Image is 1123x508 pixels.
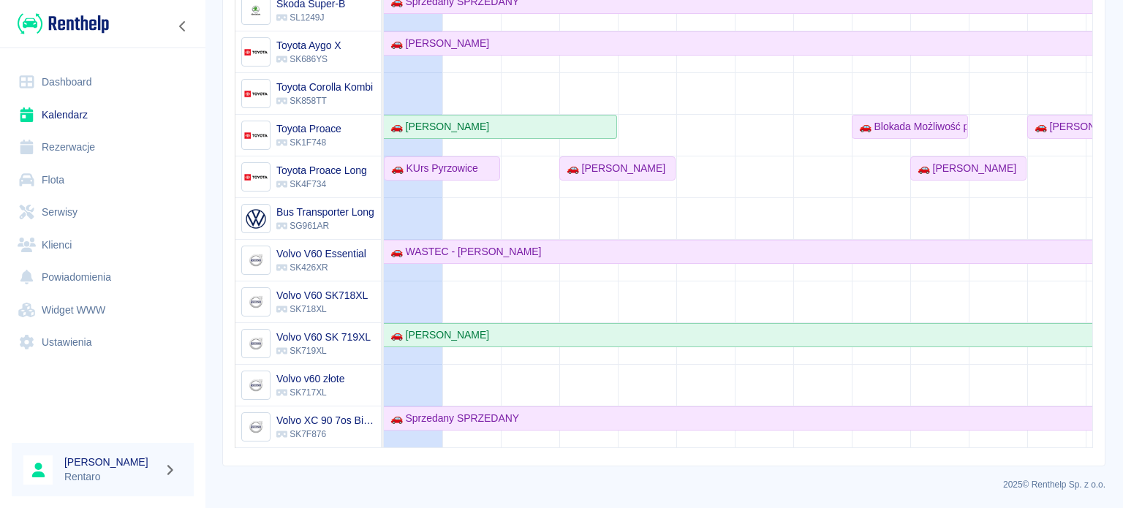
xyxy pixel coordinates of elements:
h6: Toyota Proace [276,121,341,136]
p: 2025 © Renthelp Sp. z o.o. [222,478,1105,491]
p: SK717XL [276,386,344,399]
h6: Volvo V60 SK718XL [276,288,368,303]
p: SK426XR [276,261,366,274]
div: 🚗 [PERSON_NAME] [385,327,489,343]
div: 🚗 [PERSON_NAME] [912,161,1016,176]
h6: Volvo V60 SK 719XL [276,330,371,344]
a: Powiadomienia [12,261,194,294]
img: Image [243,165,268,189]
h6: Toyota Aygo X [276,38,341,53]
img: Image [243,124,268,148]
h6: Volvo XC 90 7os Białe [276,413,375,428]
a: Kalendarz [12,99,194,132]
p: SK4F734 [276,178,367,191]
img: Image [243,82,268,106]
div: 🚗 [PERSON_NAME] [561,161,665,176]
p: SK718XL [276,303,368,316]
h6: Bus Transporter Long [276,205,374,219]
a: Rezerwacje [12,131,194,164]
a: Serwisy [12,196,194,229]
img: Image [243,290,268,314]
p: SK1F748 [276,136,341,149]
h6: Toyota Proace Long [276,163,367,178]
button: Zwiń nawigację [172,17,194,36]
img: Image [243,374,268,398]
p: SK719XL [276,344,371,357]
a: Klienci [12,229,194,262]
img: Image [243,249,268,273]
a: Dashboard [12,66,194,99]
img: Image [243,415,268,439]
div: 🚗 [PERSON_NAME] [385,119,489,134]
h6: [PERSON_NAME] [64,455,158,469]
p: SG961AR [276,219,374,232]
a: Ustawienia [12,326,194,359]
div: 🚗 Blokada Możliwość przedłużenia [853,119,967,134]
a: Flota [12,164,194,197]
img: Image [243,207,268,231]
img: Image [243,40,268,64]
div: 🚗 KUrs Pyrzowice [385,161,478,176]
a: Renthelp logo [12,12,109,36]
p: SL1249J [276,11,345,24]
p: SK7F876 [276,428,375,441]
div: 🚗 Sprzedany SPRZEDANY [385,411,519,426]
p: Rentaro [64,469,158,485]
h6: Volvo v60 złote [276,371,344,386]
p: SK686YS [276,53,341,66]
img: Image [243,332,268,356]
h6: Volvo V60 Essential [276,246,366,261]
a: Widget WWW [12,294,194,327]
h6: Toyota Corolla Kombi [276,80,373,94]
img: Renthelp logo [18,12,109,36]
div: 🚗 [PERSON_NAME] [385,36,489,51]
div: 🚗 WASTEC - [PERSON_NAME] [385,244,541,259]
p: SK858TT [276,94,373,107]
